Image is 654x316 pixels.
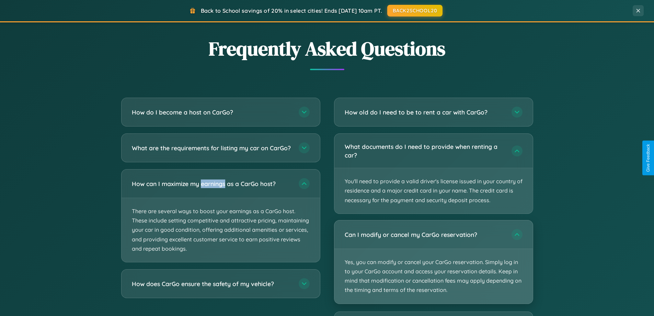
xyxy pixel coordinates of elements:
[334,249,533,304] p: Yes, you can modify or cancel your CarGo reservation. Simply log in to your CarGo account and acc...
[122,198,320,262] p: There are several ways to boost your earnings as a CarGo host. These include setting competitive ...
[345,142,505,159] h3: What documents do I need to provide when renting a car?
[201,7,382,14] span: Back to School savings of 20% in select cities! Ends [DATE] 10am PT.
[387,5,443,17] button: BACK2SCHOOL20
[132,108,292,117] h3: How do I become a host on CarGo?
[132,144,292,152] h3: What are the requirements for listing my car on CarGo?
[345,230,505,239] h3: Can I modify or cancel my CarGo reservation?
[132,280,292,288] h3: How does CarGo ensure the safety of my vehicle?
[345,108,505,117] h3: How old do I need to be to rent a car with CarGo?
[646,144,651,172] div: Give Feedback
[334,168,533,214] p: You'll need to provide a valid driver's license issued in your country of residence and a major c...
[121,35,533,62] h2: Frequently Asked Questions
[132,179,292,188] h3: How can I maximize my earnings as a CarGo host?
